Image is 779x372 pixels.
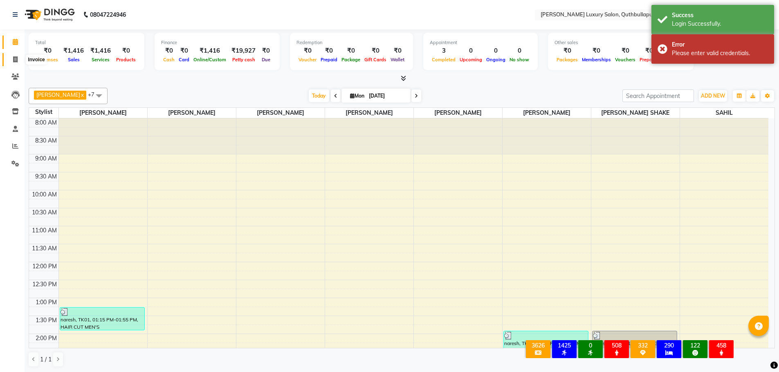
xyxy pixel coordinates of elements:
[362,46,388,56] div: ₹0
[90,3,126,26] b: 08047224946
[309,89,329,102] span: Today
[484,57,507,62] span: Ongoing
[458,46,484,56] div: 0
[228,46,259,56] div: ₹19,927
[66,57,82,62] span: Sales
[319,57,339,62] span: Prepaid
[34,154,58,163] div: 9:00 AM
[388,46,406,56] div: ₹0
[30,244,58,253] div: 11:30 AM
[366,90,407,102] input: 2025-09-01
[29,108,58,116] div: Stylist
[36,91,80,98] span: [PERSON_NAME]
[296,46,319,56] div: ₹0
[161,46,177,56] div: ₹0
[430,39,531,46] div: Appointment
[672,40,768,49] div: Error
[80,91,84,98] a: x
[34,118,58,127] div: 8:00 AM
[296,57,319,62] span: Voucher
[60,307,145,330] div: naresh, TK01, 01:15 PM-01:55 PM, HAIR CUT MEN'S
[503,108,591,118] span: [PERSON_NAME]
[507,46,531,56] div: 0
[701,93,725,99] span: ADD NEW
[613,46,638,56] div: ₹0
[60,46,87,56] div: ₹1,416
[388,57,406,62] span: Wallet
[230,57,257,62] span: Petty cash
[554,342,575,349] div: 1425
[672,11,768,20] div: Success
[59,108,147,118] span: [PERSON_NAME]
[555,39,687,46] div: Other sales
[658,342,680,349] div: 290
[339,46,362,56] div: ₹0
[632,342,653,349] div: 332
[580,57,613,62] span: Memberships
[259,46,273,56] div: ₹0
[638,57,661,62] span: Prepaids
[191,57,228,62] span: Online/Custom
[148,108,236,118] span: [PERSON_NAME]
[507,57,531,62] span: No show
[555,57,580,62] span: Packages
[680,108,769,118] span: SAHIL
[87,46,114,56] div: ₹1,416
[90,57,112,62] span: Services
[30,190,58,199] div: 10:00 AM
[414,108,502,118] span: [PERSON_NAME]
[260,57,272,62] span: Due
[580,46,613,56] div: ₹0
[339,57,362,62] span: Package
[458,57,484,62] span: Upcoming
[672,49,768,58] div: Please enter valid credentials.
[114,57,138,62] span: Products
[606,342,627,349] div: 508
[325,108,413,118] span: [PERSON_NAME]
[34,316,58,325] div: 1:30 PM
[34,334,58,343] div: 2:00 PM
[613,57,638,62] span: Vouchers
[30,226,58,235] div: 11:00 AM
[685,342,706,349] div: 122
[35,46,60,56] div: ₹0
[430,57,458,62] span: Completed
[31,280,58,289] div: 12:30 PM
[30,208,58,217] div: 10:30 AM
[161,57,177,62] span: Cash
[88,91,101,98] span: +7
[580,342,601,349] div: 0
[638,46,661,56] div: ₹0
[504,331,588,354] div: naresh, TK01, 01:55 PM-02:35 PM, HAIR CUT MEN'S
[622,89,694,102] input: Search Appointment
[528,342,549,349] div: 3626
[236,108,325,118] span: [PERSON_NAME]
[430,46,458,56] div: 3
[191,46,228,56] div: ₹1,416
[177,46,191,56] div: ₹0
[161,39,273,46] div: Finance
[711,342,732,349] div: 458
[31,262,58,271] div: 12:00 PM
[672,20,768,28] div: Login Successfully.
[348,93,366,99] span: Mon
[34,136,58,145] div: 8:30 AM
[35,39,138,46] div: Total
[296,39,406,46] div: Redemption
[484,46,507,56] div: 0
[40,355,52,364] span: 1 / 1
[362,57,388,62] span: Gift Cards
[26,55,47,65] div: Invoice
[593,331,677,354] div: naresh, TK01, 01:55 PM-02:35 PM, HAIR CUT MEN'S
[555,46,580,56] div: ₹0
[34,172,58,181] div: 9:30 AM
[34,298,58,307] div: 1:00 PM
[319,46,339,56] div: ₹0
[591,108,680,118] span: [PERSON_NAME] SHAKE
[177,57,191,62] span: Card
[699,90,727,102] button: ADD NEW
[21,3,77,26] img: logo
[114,46,138,56] div: ₹0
